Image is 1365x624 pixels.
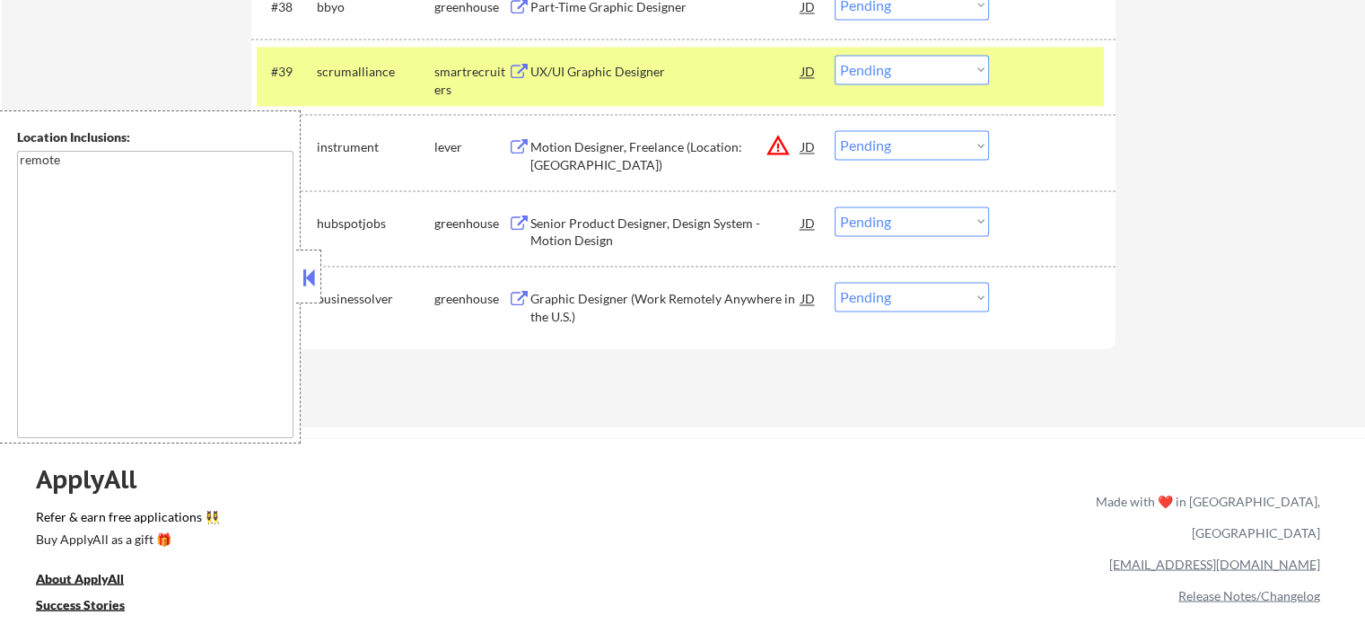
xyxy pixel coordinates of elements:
u: About ApplyAll [36,570,124,585]
div: JD [800,130,818,163]
div: JD [800,55,818,87]
div: JD [800,282,818,314]
div: Motion Designer, Freelance (Location: [GEOGRAPHIC_DATA]) [530,138,801,173]
div: UX/UI Graphic Designer [530,63,801,81]
div: smartrecruiters [434,63,508,98]
a: Refer & earn free applications 👯‍♀️ [36,510,721,529]
div: Location Inclusions: [17,128,293,146]
a: [EMAIL_ADDRESS][DOMAIN_NAME] [1109,556,1320,571]
div: Senior Product Designer, Design System - Motion Design [530,215,801,250]
div: Made with ❤️ in [GEOGRAPHIC_DATA], [GEOGRAPHIC_DATA] [1089,485,1320,548]
a: Buy ApplyAll as a gift 🎁 [36,529,215,551]
div: Buy ApplyAll as a gift 🎁 [36,532,215,545]
a: Success Stories [36,594,149,617]
div: instrument [317,138,434,156]
div: ApplyAll [36,463,157,494]
button: warning_amber [766,133,791,158]
div: greenhouse [434,290,508,308]
div: greenhouse [434,215,508,233]
div: #39 [271,63,302,81]
div: JD [800,207,818,239]
u: Success Stories [36,596,125,611]
div: lever [434,138,508,156]
a: Release Notes/Changelog [1178,587,1320,602]
div: Graphic Designer (Work Remotely Anywhere in the U.S.) [530,290,801,325]
div: scrumalliance [317,63,434,81]
a: About ApplyAll [36,568,149,591]
div: businessolver [317,290,434,308]
div: hubspotjobs [317,215,434,233]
